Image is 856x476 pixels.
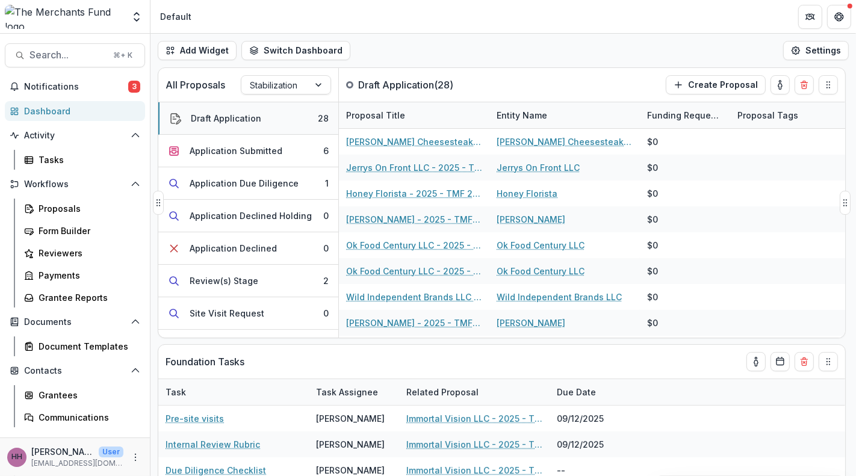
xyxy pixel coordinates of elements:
[190,274,258,287] div: Review(s) Stage
[5,361,145,380] button: Open Contacts
[190,242,277,255] div: Application Declined
[158,265,338,297] button: Review(s) Stage2
[19,265,145,285] a: Payments
[309,379,399,405] div: Task Assignee
[497,265,585,277] a: Ok Food Century LLC
[771,352,790,371] button: Calendar
[153,191,164,215] button: Drag
[325,177,329,190] div: 1
[497,239,585,252] a: Ok Food Century LLC
[497,135,633,148] a: [PERSON_NAME] Cheesesteak LLC
[746,352,766,371] button: toggle-assigned-to-me
[399,379,550,405] div: Related Proposal
[5,5,123,29] img: The Merchants Fund logo
[346,135,482,148] a: [PERSON_NAME] Cheesesteak LLC - 2025 - TMF 2025 Stabilization Grant Program
[323,242,329,255] div: 0
[24,317,126,327] span: Documents
[316,412,385,425] div: [PERSON_NAME]
[158,167,338,200] button: Application Due Diligence1
[666,75,766,94] button: Create Proposal
[647,187,658,200] div: $0
[406,438,542,451] a: Immortal Vision LLC - 2025 - TMF 2025 Stabilization Grant Program
[19,336,145,356] a: Document Templates
[166,354,244,369] p: Foundation Tasks
[309,386,385,398] div: Task Assignee
[39,153,135,166] div: Tasks
[497,187,557,200] a: Honey Florista
[191,112,261,125] div: Draft Application
[840,191,851,215] button: Drag
[158,232,338,265] button: Application Declined0
[19,243,145,263] a: Reviewers
[550,406,640,431] div: 09/12/2025
[346,239,482,252] a: Ok Food Century LLC - 2025 - TMF 2025 Stabilization Grant Program
[166,438,260,451] a: Internal Review Rubric
[5,43,145,67] button: Search...
[160,10,191,23] div: Default
[640,102,730,128] div: Funding Requested
[550,379,640,405] div: Due Date
[346,265,482,277] a: Ok Food Century LLC - 2025 - TMF 2025 Stabilization Grant Program
[489,109,554,122] div: Entity Name
[39,202,135,215] div: Proposals
[158,379,309,405] div: Task
[346,213,482,226] a: [PERSON_NAME] - 2025 - TMF 2025 Stabilization Grant Program
[39,340,135,353] div: Document Templates
[5,126,145,145] button: Open Activity
[5,312,145,332] button: Open Documents
[128,450,143,465] button: More
[346,291,482,303] a: Wild Independent Brands LLC - 2025 - TMF 2025 Stabilization Grant Program
[497,317,565,329] a: [PERSON_NAME]
[497,161,580,174] a: Jerrys On Front LLC
[827,5,851,29] button: Get Help
[158,102,338,135] button: Draft Application28
[497,213,565,226] a: [PERSON_NAME]
[5,101,145,121] a: Dashboard
[647,213,658,226] div: $0
[323,209,329,222] div: 0
[819,75,838,94] button: Drag
[647,135,658,148] div: $0
[399,386,486,398] div: Related Proposal
[19,288,145,308] a: Grantee Reports
[318,112,329,125] div: 28
[489,102,640,128] div: Entity Name
[19,150,145,170] a: Tasks
[166,412,224,425] a: Pre-site visits
[158,297,338,330] button: Site Visit Request0
[155,8,196,25] nav: breadcrumb
[24,131,126,141] span: Activity
[798,5,822,29] button: Partners
[5,432,145,451] button: Open Data & Reporting
[24,82,128,92] span: Notifications
[323,274,329,287] div: 2
[128,5,145,29] button: Open entity switcher
[550,431,640,457] div: 09/12/2025
[316,438,385,451] div: [PERSON_NAME]
[795,352,814,371] button: Delete card
[647,239,658,252] div: $0
[190,307,264,320] div: Site Visit Request
[783,41,849,60] button: Settings
[339,102,489,128] div: Proposal Title
[158,200,338,232] button: Application Declined Holding0
[241,41,350,60] button: Switch Dashboard
[5,77,145,96] button: Notifications3
[346,187,482,200] a: Honey Florista - 2025 - TMF 2025 Stabilization Grant Program
[19,221,145,241] a: Form Builder
[128,81,140,93] span: 3
[19,199,145,218] a: Proposals
[39,291,135,304] div: Grantee Reports
[19,407,145,427] a: Communications
[24,437,126,447] span: Data & Reporting
[406,412,542,425] a: Immortal Vision LLC - 2025 - TMF 2025 Stabilization Grant Program
[640,109,730,122] div: Funding Requested
[158,41,237,60] button: Add Widget
[190,144,282,157] div: Application Submitted
[771,75,790,94] button: toggle-assigned-to-me
[31,445,94,458] p: [PERSON_NAME]
[339,109,412,122] div: Proposal Title
[11,453,22,461] div: Helen Horstmann-Allen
